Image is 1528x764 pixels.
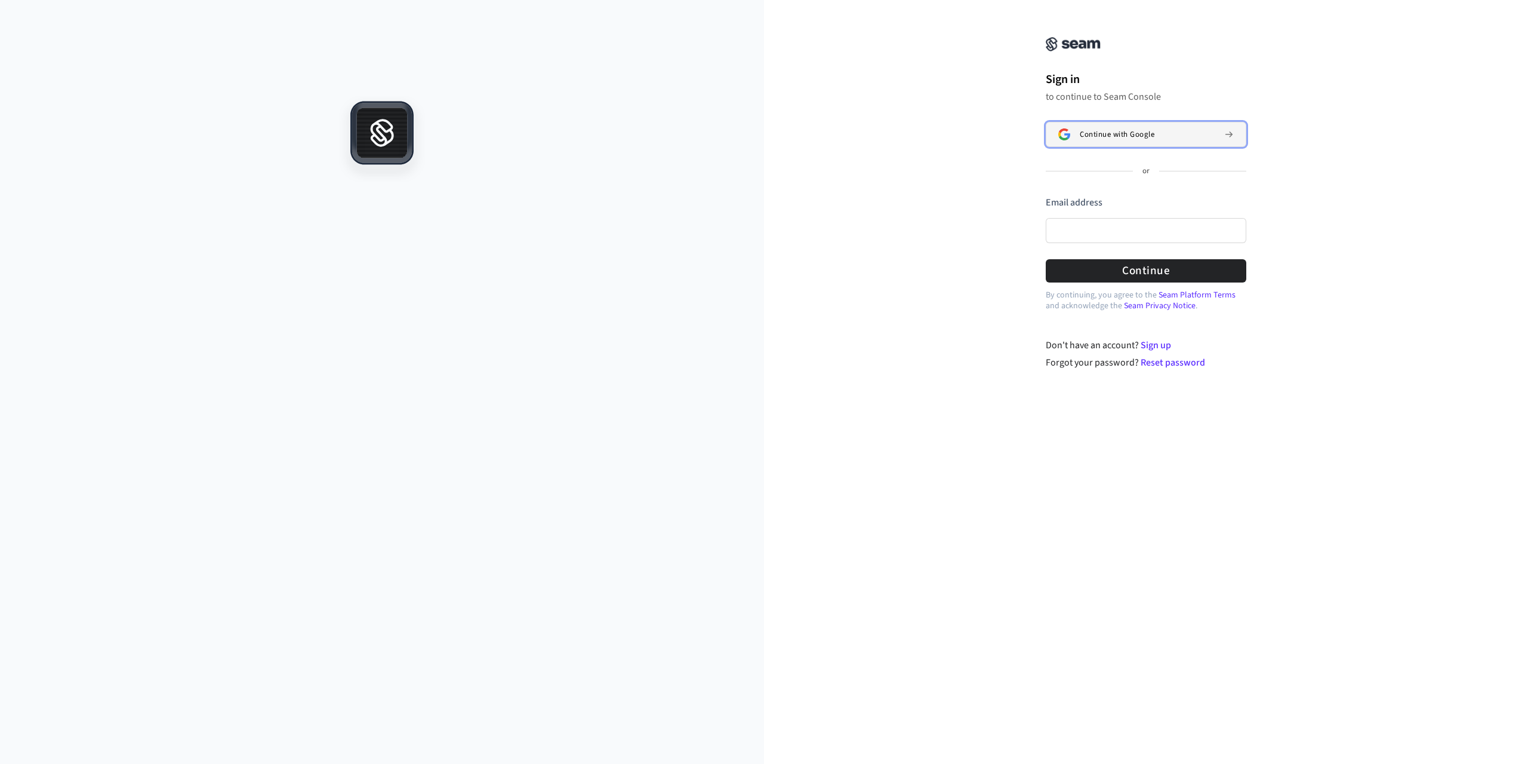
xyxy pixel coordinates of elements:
p: By continuing, you agree to the and acknowledge the . [1046,290,1246,311]
a: Reset password [1141,356,1205,369]
h1: Sign in [1046,70,1246,88]
button: Continue [1046,259,1246,283]
span: Continue with Google [1080,130,1154,139]
div: Forgot your password? [1046,355,1247,370]
label: Email address [1046,196,1102,209]
div: Don't have an account? [1046,338,1247,352]
p: to continue to Seam Console [1046,91,1246,103]
p: or [1142,166,1150,177]
a: Seam Platform Terms [1159,289,1236,301]
a: Seam Privacy Notice [1124,300,1196,312]
button: Sign in with GoogleContinue with Google [1046,122,1246,147]
a: Sign up [1141,339,1171,352]
img: Sign in with Google [1058,128,1070,140]
img: Seam Console [1046,37,1101,51]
